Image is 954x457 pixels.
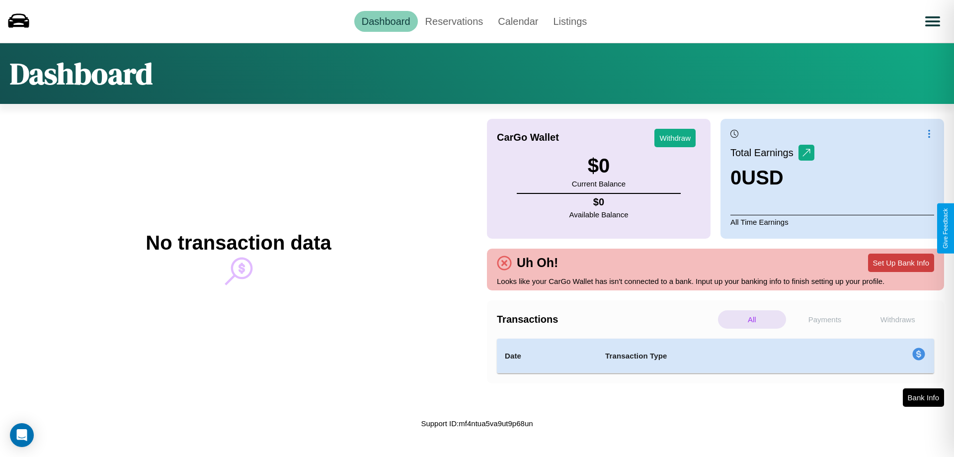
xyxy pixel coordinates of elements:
[572,155,626,177] h3: $ 0
[730,144,798,162] p: Total Earnings
[146,232,331,254] h2: No transaction data
[864,310,932,329] p: Withdraws
[10,53,153,94] h1: Dashboard
[512,256,563,270] h4: Uh Oh!
[903,388,944,407] button: Bank Info
[730,215,934,229] p: All Time Earnings
[418,11,491,32] a: Reservations
[497,314,715,325] h4: Transactions
[569,208,629,221] p: Available Balance
[354,11,418,32] a: Dashboard
[497,132,559,143] h4: CarGo Wallet
[497,339,934,373] table: simple table
[546,11,594,32] a: Listings
[505,350,589,362] h4: Date
[730,167,814,189] h3: 0 USD
[421,417,533,430] p: Support ID: mf4ntua5va9ut9p68un
[490,11,546,32] a: Calendar
[572,177,626,190] p: Current Balance
[10,423,34,447] div: Open Intercom Messenger
[868,254,934,272] button: Set Up Bank Info
[569,196,629,208] h4: $ 0
[718,310,786,329] p: All
[605,350,831,362] h4: Transaction Type
[942,208,949,249] div: Give Feedback
[497,274,934,288] p: Looks like your CarGo Wallet has isn't connected to a bank. Input up your banking info to finish ...
[919,7,947,35] button: Open menu
[654,129,696,147] button: Withdraw
[791,310,859,329] p: Payments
